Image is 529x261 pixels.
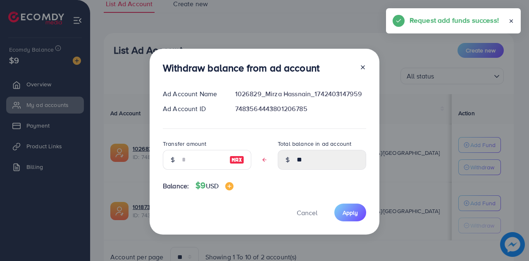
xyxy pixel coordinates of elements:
[334,204,366,221] button: Apply
[297,208,317,217] span: Cancel
[163,62,319,74] h3: Withdraw balance from ad account
[229,104,373,114] div: 7483564443801206785
[163,181,189,191] span: Balance:
[225,182,234,190] img: image
[278,140,351,148] label: Total balance in ad account
[229,155,244,165] img: image
[156,104,229,114] div: Ad Account ID
[195,180,234,191] h4: $9
[286,204,328,221] button: Cancel
[156,89,229,99] div: Ad Account Name
[206,181,219,190] span: USD
[410,15,499,26] h5: Request add funds success!
[163,140,206,148] label: Transfer amount
[343,209,358,217] span: Apply
[229,89,373,99] div: 1026829_Mirza Hassnain_1742403147959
